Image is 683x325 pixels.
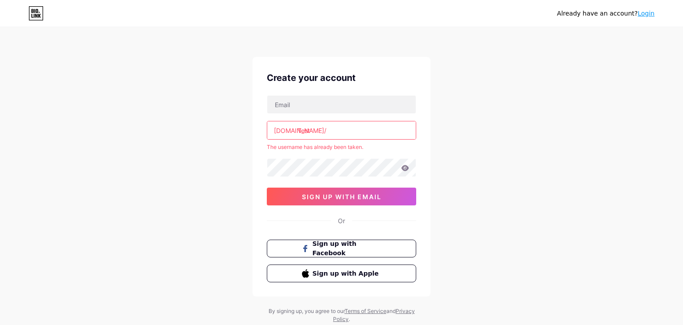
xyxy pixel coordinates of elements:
span: Sign up with Facebook [313,239,382,258]
input: username [267,121,416,139]
div: Create your account [267,71,416,84]
a: Terms of Service [345,308,386,314]
div: Or [338,216,345,225]
span: Sign up with Apple [313,269,382,278]
div: By signing up, you agree to our and . [266,307,417,323]
a: Login [638,10,655,17]
div: [DOMAIN_NAME]/ [274,126,326,135]
div: Already have an account? [557,9,655,18]
input: Email [267,96,416,113]
span: sign up with email [302,193,382,201]
button: sign up with email [267,188,416,205]
button: Sign up with Apple [267,265,416,282]
button: Sign up with Facebook [267,240,416,257]
div: The username has already been taken. [267,143,416,151]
